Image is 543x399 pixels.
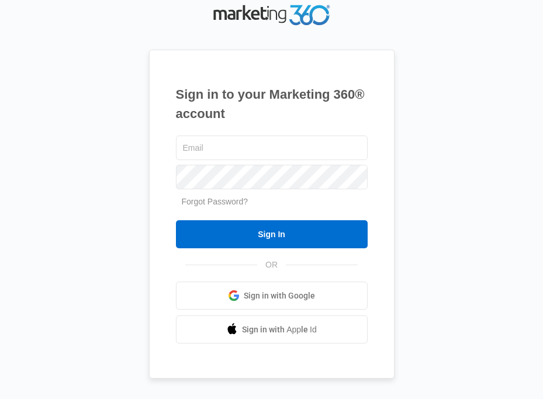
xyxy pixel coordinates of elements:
[176,220,368,248] input: Sign In
[176,136,368,160] input: Email
[244,290,315,302] span: Sign in with Google
[257,259,286,271] span: OR
[176,282,368,310] a: Sign in with Google
[182,197,248,206] a: Forgot Password?
[176,85,368,123] h1: Sign in to your Marketing 360® account
[176,315,368,344] a: Sign in with Apple Id
[242,324,317,336] span: Sign in with Apple Id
